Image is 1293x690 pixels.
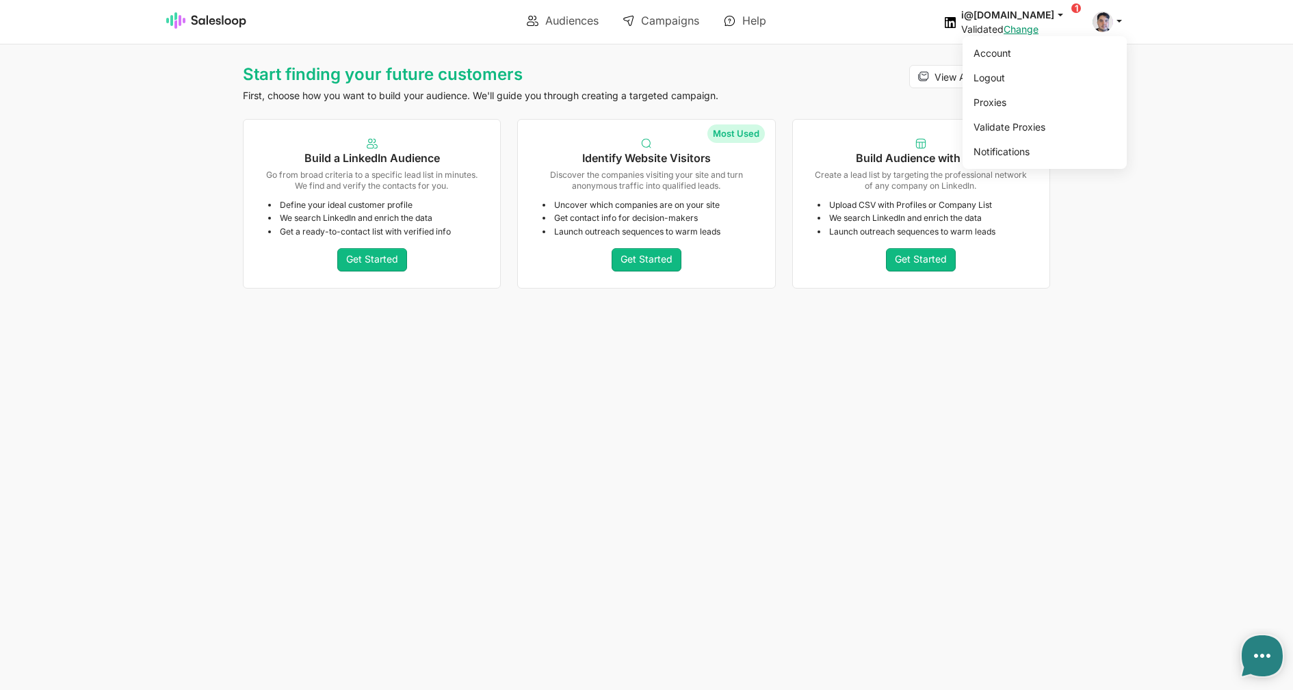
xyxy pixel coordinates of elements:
a: Proxies [968,91,1116,114]
h5: Build a LinkedIn Audience [263,152,481,165]
a: Notifications [968,140,1116,163]
h5: Identify Website Visitors [537,152,755,165]
a: Campaigns [613,9,709,32]
div: Validated [961,23,1076,36]
li: We search LinkedIn and enrich the data [268,213,481,224]
a: Account [968,42,1116,65]
a: Audiences [517,9,608,32]
li: Upload CSV with Profiles or Company List [818,200,1030,211]
a: Get Started [337,248,407,271]
li: Get a ready-to-contact list with verified info [268,226,481,237]
p: Go from broad criteria to a specific lead list in minutes. We find and verify the contacts for you. [263,170,481,191]
h1: Start finding your future customers [243,65,776,84]
li: Define your ideal customer profile [268,200,481,211]
a: Get Started [886,248,956,271]
a: Validate Proxies [968,116,1116,139]
li: We search LinkedIn and enrich the data [818,213,1030,224]
a: Logout [968,66,1116,90]
p: Create a lead list by targeting the professional network of any company on LinkedIn. [812,170,1030,191]
li: Launch outreach sequences to warm leads [818,226,1030,237]
p: Discover the companies visiting your site and turn anonymous traffic into qualified leads. [537,170,755,191]
span: View Active Campaigns [935,71,1041,83]
li: Uncover which companies are on your site [543,200,755,211]
button: i@[DOMAIN_NAME] [961,8,1076,21]
img: Salesloop [166,12,247,29]
p: First, choose how you want to build your audience. We'll guide you through creating a targeted ca... [243,90,776,102]
a: Change [1004,23,1039,35]
li: Launch outreach sequences to warm leads [543,226,755,237]
a: Get Started [612,248,681,271]
li: Get contact info for decision-makers [543,213,755,224]
span: Most Used [707,124,765,143]
a: View Active Campaigns [909,65,1050,88]
a: Help [714,9,776,32]
h5: Build Audience with CSV [812,152,1030,165]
